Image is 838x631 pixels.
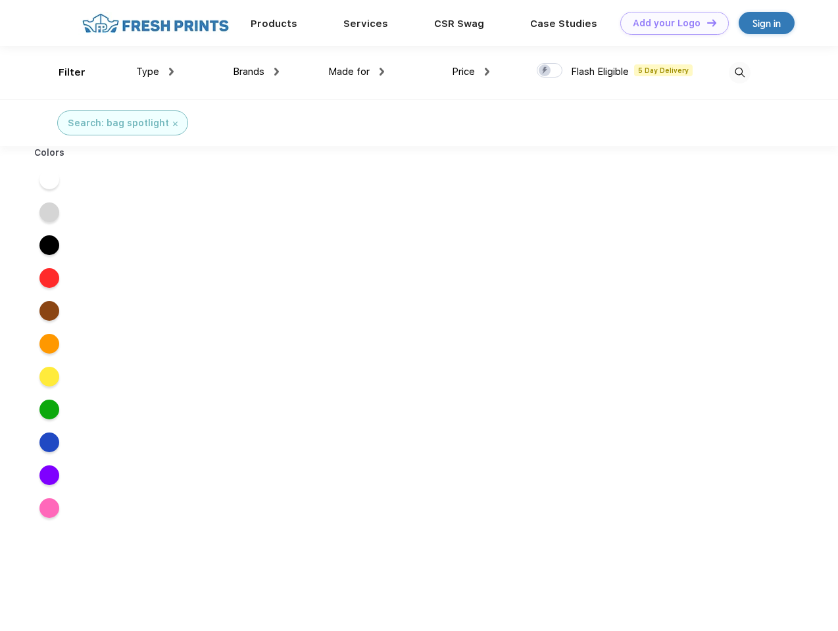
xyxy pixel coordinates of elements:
[634,64,693,76] span: 5 Day Delivery
[173,122,178,126] img: filter_cancel.svg
[633,18,701,29] div: Add your Logo
[485,68,489,76] img: dropdown.png
[24,146,75,160] div: Colors
[707,19,716,26] img: DT
[729,62,751,83] img: desktop_search.svg
[328,66,370,78] span: Made for
[380,68,384,76] img: dropdown.png
[571,66,629,78] span: Flash Eligible
[752,16,781,31] div: Sign in
[251,18,297,30] a: Products
[78,12,233,35] img: fo%20logo%202.webp
[233,66,264,78] span: Brands
[739,12,795,34] a: Sign in
[274,68,279,76] img: dropdown.png
[452,66,475,78] span: Price
[68,116,169,130] div: Search: bag spotlight
[59,65,86,80] div: Filter
[169,68,174,76] img: dropdown.png
[136,66,159,78] span: Type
